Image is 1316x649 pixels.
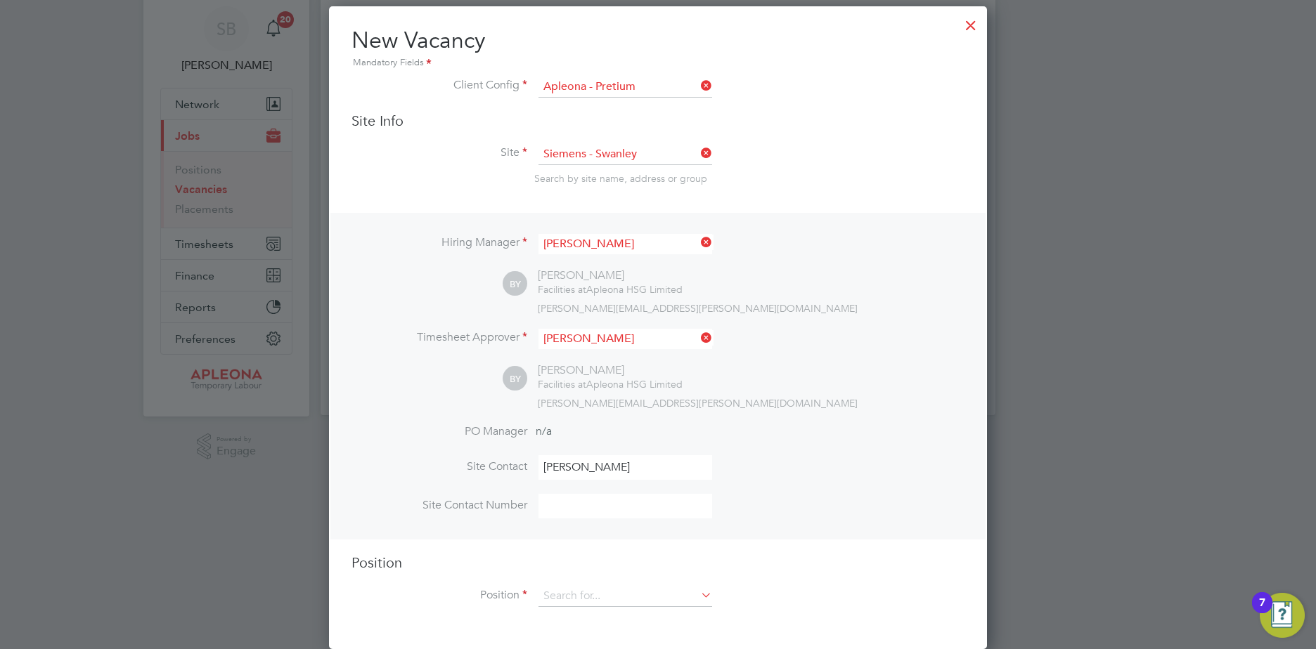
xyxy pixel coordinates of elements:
span: [PERSON_NAME][EMAIL_ADDRESS][PERSON_NAME][DOMAIN_NAME] [538,302,858,315]
div: [PERSON_NAME] [538,363,683,378]
h3: Position [351,553,965,572]
label: Site [351,145,527,160]
label: Position [351,588,527,603]
span: Facilities at [538,283,586,296]
input: Search for... [538,144,712,165]
label: Site Contact Number [351,498,527,513]
button: Open Resource Center, 7 new notifications [1260,593,1305,638]
label: Client Config [351,78,527,93]
span: Search by site name, address or group [534,172,707,185]
input: Search for... [538,586,712,607]
span: [PERSON_NAME][EMAIL_ADDRESS][PERSON_NAME][DOMAIN_NAME] [538,397,858,409]
input: Search for... [538,77,712,98]
div: Apleona HSG Limited [538,378,683,391]
span: BY [503,272,527,296]
input: Search for... [538,329,712,349]
div: Mandatory Fields [351,55,965,71]
label: Site Contact [351,459,527,474]
span: BY [503,367,527,391]
label: PO Manager [351,424,527,439]
span: Facilities at [538,378,586,391]
div: Apleona HSG Limited [538,283,683,296]
span: n/a [536,424,552,438]
div: 7 [1259,603,1265,621]
h3: Site Info [351,112,965,130]
input: Search for... [538,234,712,254]
h2: New Vacancy [351,26,965,71]
div: [PERSON_NAME] [538,268,683,283]
label: Timesheet Approver [351,330,527,345]
label: Hiring Manager [351,235,527,250]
